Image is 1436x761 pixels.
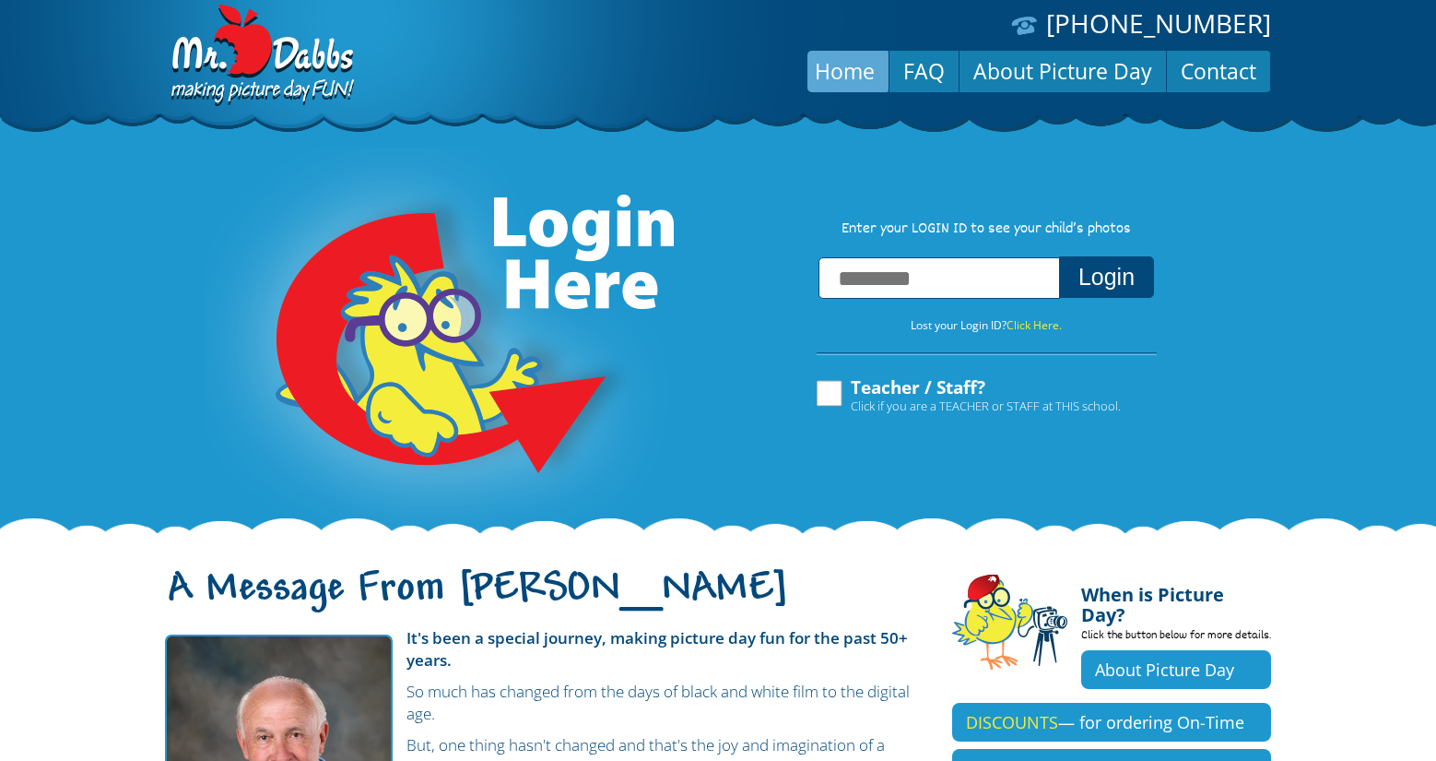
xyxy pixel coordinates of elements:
img: Login Here [206,148,677,535]
h4: When is Picture Day? [1081,574,1271,625]
p: Click the button below for more details. [1081,625,1271,650]
button: Login [1059,256,1154,298]
span: Click if you are a TEACHER or STAFF at THIS school. [851,397,1121,415]
a: About Picture Day [1081,650,1271,689]
img: Dabbs Company [165,5,357,108]
strong: It's been a special journey, making picture day fun for the past 50+ years. [406,627,908,671]
p: Enter your LOGIN ID to see your child’s photos [797,220,1175,240]
p: Lost your Login ID? [797,315,1175,336]
a: FAQ [889,49,959,93]
span: DISCOUNTS [966,711,1058,733]
a: Click Here. [1006,317,1062,333]
a: Home [801,49,889,93]
a: [PHONE_NUMBER] [1046,6,1271,41]
a: DISCOUNTS— for ordering On-Time [952,703,1271,742]
a: About Picture Day [959,49,1166,93]
label: Teacher / Staff? [814,378,1121,413]
a: Contact [1167,49,1270,93]
p: So much has changed from the days of black and white film to the digital age. [165,681,924,725]
h1: A Message From [PERSON_NAME] [165,581,924,620]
